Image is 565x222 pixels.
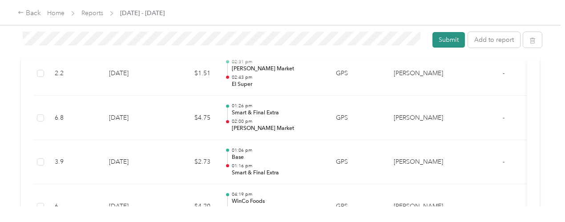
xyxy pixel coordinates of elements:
td: $2.73 [164,140,218,185]
td: Acosta [387,96,453,140]
td: [DATE] [102,52,164,96]
p: [PERSON_NAME] Market [232,65,322,73]
span: [DATE] - [DATE] [120,8,165,18]
td: GPS [329,96,387,140]
td: $1.51 [164,52,218,96]
iframe: Everlance-gr Chat Button Frame [515,172,565,222]
span: - [503,114,504,121]
p: Smart & Final Extra [232,169,322,177]
button: Add to report [468,32,520,48]
p: 01:16 pm [232,163,322,169]
td: GPS [329,140,387,185]
p: Base [232,153,322,161]
span: - [503,69,504,77]
p: 02:43 pm [232,74,322,81]
td: 3.9 [48,140,102,185]
td: $4.75 [164,96,218,140]
button: Submit [432,32,465,48]
td: Acosta [387,140,453,185]
span: - [503,158,504,165]
td: 6.8 [48,96,102,140]
p: 02:00 pm [232,118,322,125]
p: 01:26 pm [232,103,322,109]
p: Smart & Final Extra [232,109,322,117]
p: 01:06 pm [232,147,322,153]
a: Reports [81,9,103,17]
td: GPS [329,52,387,96]
div: Back [18,8,41,19]
td: [DATE] [102,140,164,185]
p: [PERSON_NAME] Market [232,125,322,133]
p: El Super [232,81,322,89]
td: 2.2 [48,52,102,96]
p: WinCo Foods [232,198,322,206]
a: Home [47,9,65,17]
td: Acosta [387,52,453,96]
p: 04:19 pm [232,191,322,198]
td: [DATE] [102,96,164,140]
span: - [503,202,504,210]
